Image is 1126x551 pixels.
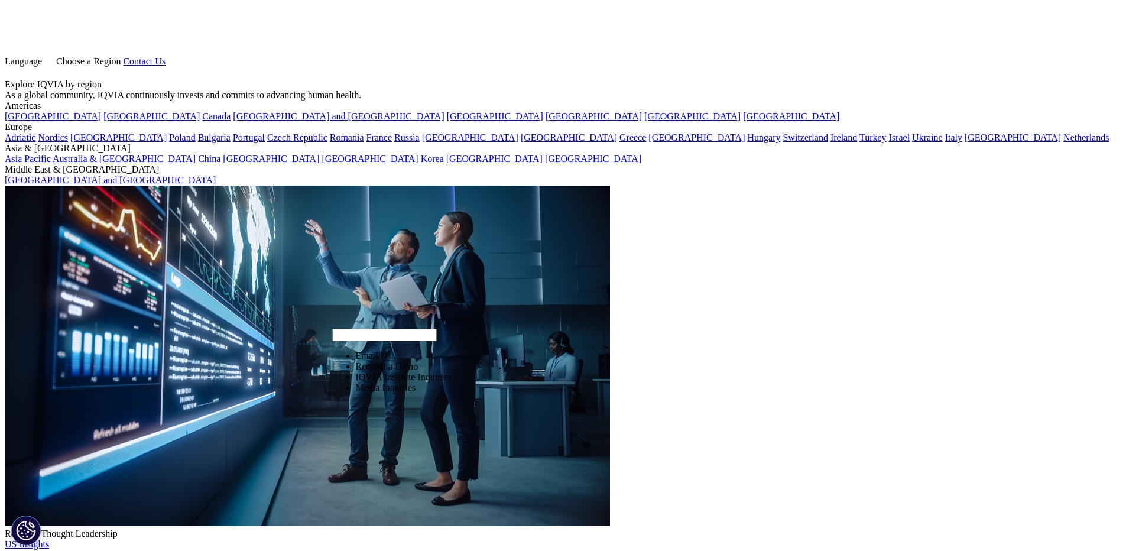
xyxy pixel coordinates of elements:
a: [GEOGRAPHIC_DATA] [644,111,741,121]
a: [GEOGRAPHIC_DATA] and [GEOGRAPHIC_DATA] [5,175,216,185]
a: Russia [394,132,420,142]
span: Choose a Region [56,56,121,66]
a: China [198,154,220,164]
a: [GEOGRAPHIC_DATA] [5,111,101,121]
a: Italy [945,132,962,142]
a: Switzerland [783,132,828,142]
a: Adriatic [5,132,35,142]
a: [GEOGRAPHIC_DATA] [70,132,167,142]
a: Poland [169,132,195,142]
a: Bulgaria [198,132,231,142]
a: Korea [421,154,444,164]
a: [GEOGRAPHIC_DATA] [545,154,641,164]
a: Contact Us [123,56,166,66]
a: France [366,132,392,142]
a: Czech Republic [267,132,327,142]
li: Request a Demo [356,361,452,372]
a: Hungary [747,132,780,142]
span: Language [5,56,42,66]
a: [GEOGRAPHIC_DATA] [743,111,839,121]
a: [GEOGRAPHIC_DATA] [223,154,319,164]
a: [GEOGRAPHIC_DATA] [322,154,418,164]
a: Ireland [830,132,857,142]
a: Netherlands [1063,132,1109,142]
li: Email Us [356,351,452,361]
a: [GEOGRAPHIC_DATA] and [GEOGRAPHIC_DATA] [233,111,444,121]
a: Australia & [GEOGRAPHIC_DATA] [53,154,196,164]
li: IQVIA Institute Inquiries [356,372,452,383]
div: Explore IQVIA by region [5,79,1121,90]
a: [GEOGRAPHIC_DATA] [446,154,543,164]
div: Regional Thought Leadership [5,529,1121,539]
a: Portugal [233,132,265,142]
a: Greece [619,132,646,142]
li: Media Inquiries [356,383,452,393]
a: US Insights [5,539,49,549]
div: Americas [5,101,1121,111]
a: Israel [889,132,910,142]
div: As a global community, IQVIA continuously invests and commits to advancing human health. [5,90,1121,101]
div: Asia & [GEOGRAPHIC_DATA] [5,143,1121,154]
a: [GEOGRAPHIC_DATA] [521,132,617,142]
a: [GEOGRAPHIC_DATA] [103,111,200,121]
a: [GEOGRAPHIC_DATA] [648,132,745,142]
a: Asia Pacific [5,154,51,164]
a: [GEOGRAPHIC_DATA] [546,111,642,121]
a: Nordics [38,132,68,142]
div: Europe [5,122,1121,132]
a: [GEOGRAPHIC_DATA] [965,132,1061,142]
a: [GEOGRAPHIC_DATA] [422,132,518,142]
a: Turkey [859,132,887,142]
a: [GEOGRAPHIC_DATA] [447,111,543,121]
a: Ukraine [912,132,943,142]
a: Romania [330,132,364,142]
div: Middle East & [GEOGRAPHIC_DATA] [5,164,1121,175]
button: Cookie Settings [11,516,41,545]
a: Canada [202,111,231,121]
img: 2093_analyzing-data-using-big-screen-display-and-laptop.png [5,186,610,526]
